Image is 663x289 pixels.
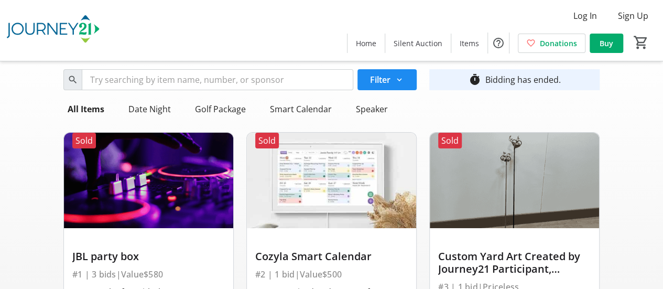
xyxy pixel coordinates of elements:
[518,34,585,53] a: Donations
[266,99,336,120] div: Smart Calendar
[438,133,462,148] div: Sold
[590,34,623,53] a: Buy
[600,38,613,49] span: Buy
[451,34,487,53] a: Items
[72,267,225,282] div: #1 | 3 bids | Value $580
[247,133,416,228] img: Cozyla Smart Calendar
[347,34,385,53] a: Home
[124,99,175,120] div: Date Night
[255,267,408,282] div: #2 | 1 bid | Value $500
[385,34,451,53] a: Silent Auction
[438,250,591,275] div: Custom Yard Art Created by Journey21 Participant, [PERSON_NAME] [PERSON_NAME]
[370,73,390,86] span: Filter
[610,7,657,24] button: Sign Up
[352,99,392,120] div: Speaker
[72,133,96,148] div: Sold
[488,33,509,53] button: Help
[540,38,577,49] span: Donations
[618,9,648,22] span: Sign Up
[63,99,108,120] div: All Items
[394,38,442,49] span: Silent Auction
[565,7,605,24] button: Log In
[356,38,376,49] span: Home
[460,38,479,49] span: Items
[632,33,650,52] button: Cart
[485,73,561,86] div: Bidding has ended.
[255,133,279,148] div: Sold
[430,133,599,228] img: Custom Yard Art Created by Journey21 Participant, Griffin McCarley
[357,69,417,90] button: Filter
[255,250,408,263] div: Cozyla Smart Calendar
[64,133,233,228] img: JBL party box
[469,73,481,86] mat-icon: timer_outline
[573,9,597,22] span: Log In
[72,250,225,263] div: JBL party box
[191,99,250,120] div: Golf Package
[82,69,353,90] input: Try searching by item name, number, or sponsor
[6,4,100,57] img: Journey21's Logo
